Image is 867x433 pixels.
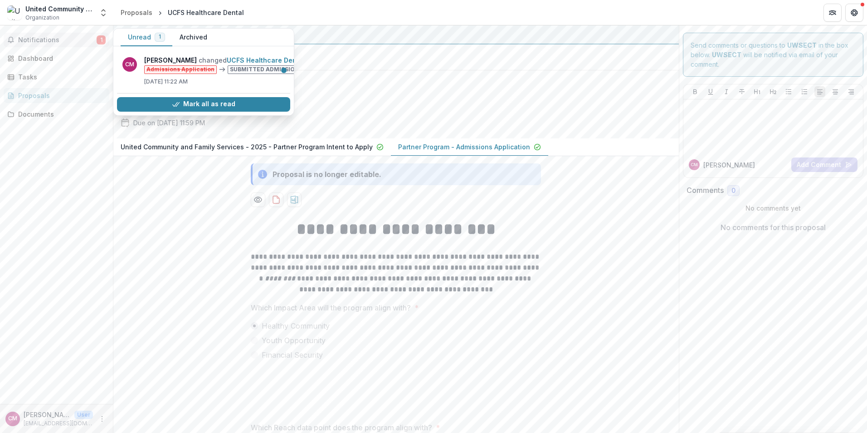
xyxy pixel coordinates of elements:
div: Send comments or questions to in the box below. will be notified via email of your comment. [683,33,864,77]
a: UCFS Healthcare Dental [227,56,305,64]
div: Proposal is no longer editable. [273,169,381,180]
button: Add Comment [791,157,857,172]
button: Bullet List [783,86,794,97]
nav: breadcrumb [117,6,248,19]
p: changed from [144,55,321,74]
div: Cheryl Munoz [8,416,17,422]
div: Dashboard [18,54,102,63]
button: Heading 1 [752,86,763,97]
button: Underline [705,86,716,97]
p: [PERSON_NAME] [24,410,71,419]
p: Which Reach data point does the program align with? [251,422,432,433]
h2: Comments [687,186,724,195]
p: Which Impact Area will the program align with? [251,302,411,313]
button: Mark all as read [117,97,290,112]
button: Italicize [721,86,732,97]
button: download-proposal [287,192,302,207]
span: Financial Security [262,349,323,360]
img: United Community and Family Services [7,5,22,20]
button: Ordered List [799,86,810,97]
button: Align Right [846,86,857,97]
button: download-proposal [269,192,283,207]
button: Align Center [830,86,841,97]
button: Notifications1 [4,33,109,47]
a: Tasks [4,69,109,84]
div: UCFS Healthcare Dental [168,8,244,17]
a: Documents [4,107,109,122]
button: Bold [690,86,701,97]
div: Tasks [18,72,102,82]
strong: UWSECT [712,51,741,59]
span: 1 [159,34,161,40]
div: UWSECT [121,29,672,40]
p: Partner Program - Admissions Application [398,142,530,152]
h2: UCFS Healthcare Dental [121,78,657,89]
button: Strike [736,86,747,97]
p: No comments for this proposal [721,222,826,233]
a: Proposals [4,88,109,103]
button: Align Left [814,86,825,97]
button: Get Help [845,4,863,22]
div: Cheryl Munoz [691,162,698,167]
a: Dashboard [4,51,109,66]
button: Heading 2 [768,86,779,97]
button: Open entity switcher [97,4,110,22]
button: Unread [121,29,172,46]
button: More [97,413,107,424]
div: Proposals [121,8,152,17]
div: Documents [18,109,102,119]
span: Healthy Community [262,320,330,331]
div: United Community and Family Services [25,4,93,14]
button: Preview 8eeadb36-2947-4f0d-8d9e-5b4f734cf622-1.pdf [251,192,265,207]
button: Partners [823,4,842,22]
strong: UWSECT [787,41,817,49]
p: No comments yet [687,203,860,213]
p: Due on [DATE] 11:59 PM [133,118,205,128]
a: Proposals [117,6,156,19]
p: User [74,411,93,419]
span: Organization [25,14,59,22]
p: United Community and Family Services - 2025 - Partner Program Intent to Apply [121,142,373,152]
span: 1 [97,35,106,44]
span: 0 [731,187,735,195]
span: Youth Opportunity [262,335,326,346]
p: [EMAIL_ADDRESS][DOMAIN_NAME] [24,419,93,428]
div: Proposals [18,91,102,100]
button: Archived [172,29,214,46]
span: Notifications [18,36,97,44]
p: [PERSON_NAME] [703,160,755,170]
